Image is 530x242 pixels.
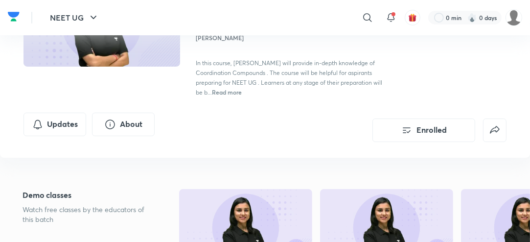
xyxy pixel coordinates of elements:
img: Company Logo [8,9,20,24]
img: streak [467,13,477,23]
button: NEET UG [44,8,105,27]
p: Watch free classes by the educators of this batch [23,205,149,224]
img: Nishi raghuwanshi [506,9,522,26]
span: Read more [212,88,242,96]
button: avatar [405,10,420,25]
h5: Demo classes [23,189,149,201]
button: About [92,113,155,136]
button: false [483,119,507,142]
img: avatar [408,13,417,22]
button: Updates [23,113,86,136]
h4: [PERSON_NAME] [196,33,389,42]
button: Enrolled [372,119,475,142]
span: In this course, [PERSON_NAME] will provide in-depth knowledge of Coordination Compounds . The cou... [196,59,382,96]
a: Company Logo [8,9,20,26]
